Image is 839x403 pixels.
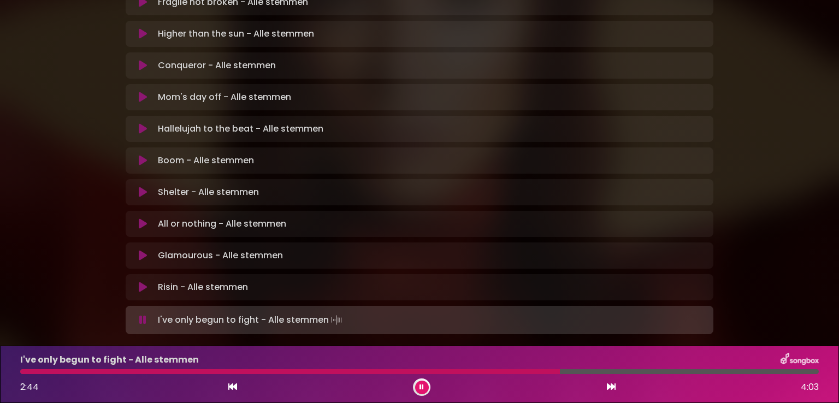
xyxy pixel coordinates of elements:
[158,122,323,135] p: Hallelujah to the beat - Alle stemmen
[158,312,344,328] p: I've only begun to fight - Alle stemmen
[158,217,286,230] p: All or nothing - Alle stemmen
[158,91,291,104] p: Mom's day off - Alle stemmen
[158,249,283,262] p: Glamourous - Alle stemmen
[20,353,199,366] p: I've only begun to fight - Alle stemmen
[158,281,248,294] p: Risin - Alle stemmen
[158,27,314,40] p: Higher than the sun - Alle stemmen
[158,154,254,167] p: Boom - Alle stemmen
[329,312,344,328] img: waveform4.gif
[158,186,259,199] p: Shelter - Alle stemmen
[781,353,819,367] img: songbox-logo-white.png
[158,59,276,72] p: Conqueror - Alle stemmen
